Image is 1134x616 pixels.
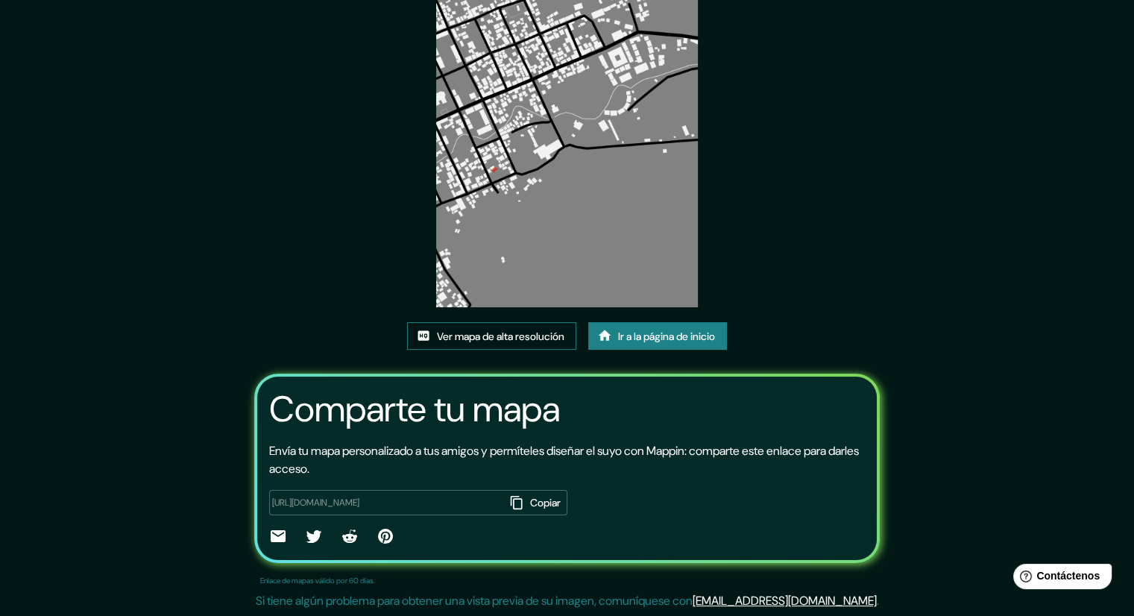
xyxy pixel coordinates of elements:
[877,593,879,609] font: .
[530,497,561,510] font: Copiar
[693,593,877,609] a: [EMAIL_ADDRESS][DOMAIN_NAME]
[1001,558,1118,600] iframe: Lanzador de widgets de ayuda
[618,330,715,343] font: Ir a la página de inicio
[256,593,693,609] font: Si tiene algún problema para obtener una vista previa de su imagen, comuníquese con
[269,386,560,433] font: Comparte tu mapa
[407,322,576,351] a: Ver mapa de alta resolución
[505,490,567,515] button: Copiar
[269,443,859,477] font: Envía tu mapa personalizado a tus amigos y permíteles diseñar el suyo con Mappin: comparte este e...
[588,322,727,351] a: Ir a la página de inicio
[260,576,375,585] font: Enlace de mapas válido por 60 días.
[437,330,564,343] font: Ver mapa de alta resolución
